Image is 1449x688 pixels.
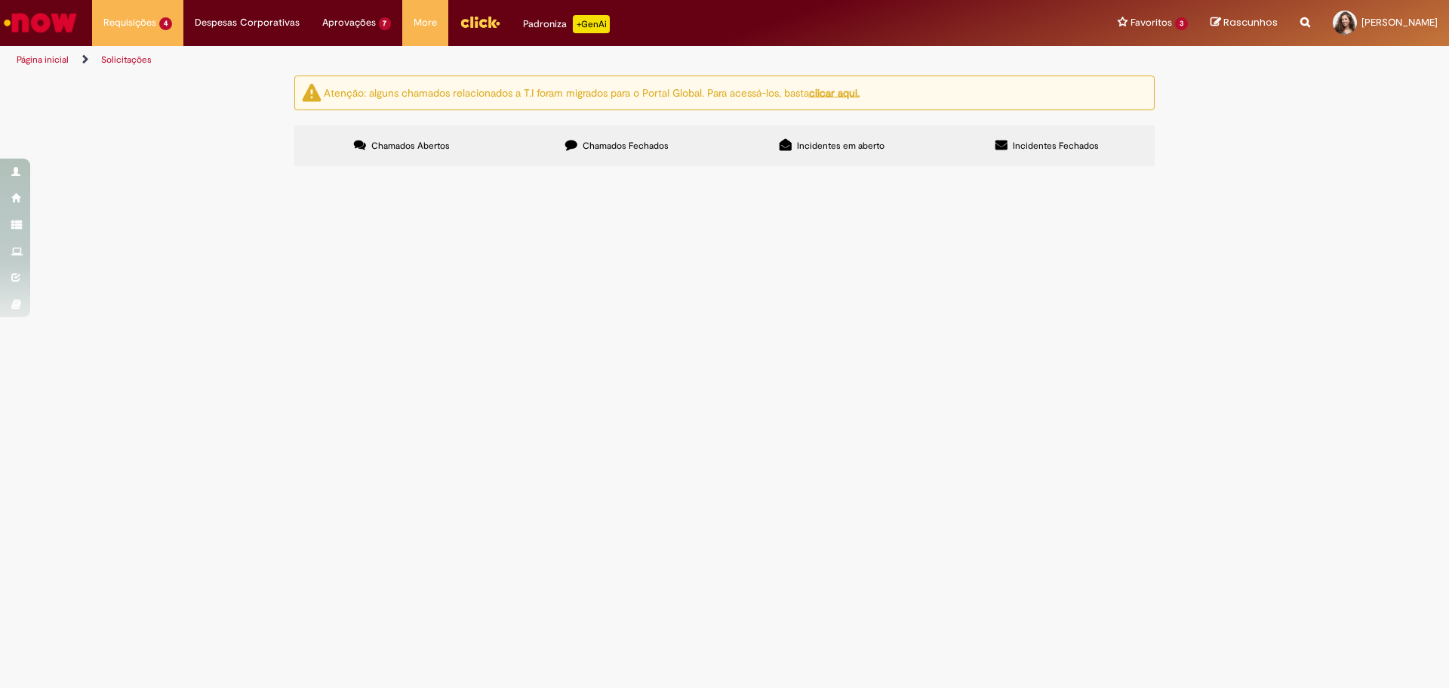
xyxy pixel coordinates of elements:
[573,15,610,33] p: +GenAi
[1361,16,1438,29] span: [PERSON_NAME]
[1131,15,1172,30] span: Favoritos
[1211,16,1278,30] a: Rascunhos
[103,15,156,30] span: Requisições
[523,15,610,33] div: Padroniza
[1175,17,1188,30] span: 3
[460,11,500,33] img: click_logo_yellow_360x200.png
[11,46,955,74] ul: Trilhas de página
[1223,15,1278,29] span: Rascunhos
[17,54,69,66] a: Página inicial
[159,17,172,30] span: 4
[583,140,669,152] span: Chamados Fechados
[324,85,860,99] ng-bind-html: Atenção: alguns chamados relacionados a T.I foram migrados para o Portal Global. Para acessá-los,...
[379,17,392,30] span: 7
[2,8,79,38] img: ServiceNow
[809,85,860,99] a: clicar aqui.
[797,140,884,152] span: Incidentes em aberto
[371,140,450,152] span: Chamados Abertos
[322,15,376,30] span: Aprovações
[1013,140,1099,152] span: Incidentes Fechados
[195,15,300,30] span: Despesas Corporativas
[101,54,152,66] a: Solicitações
[414,15,437,30] span: More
